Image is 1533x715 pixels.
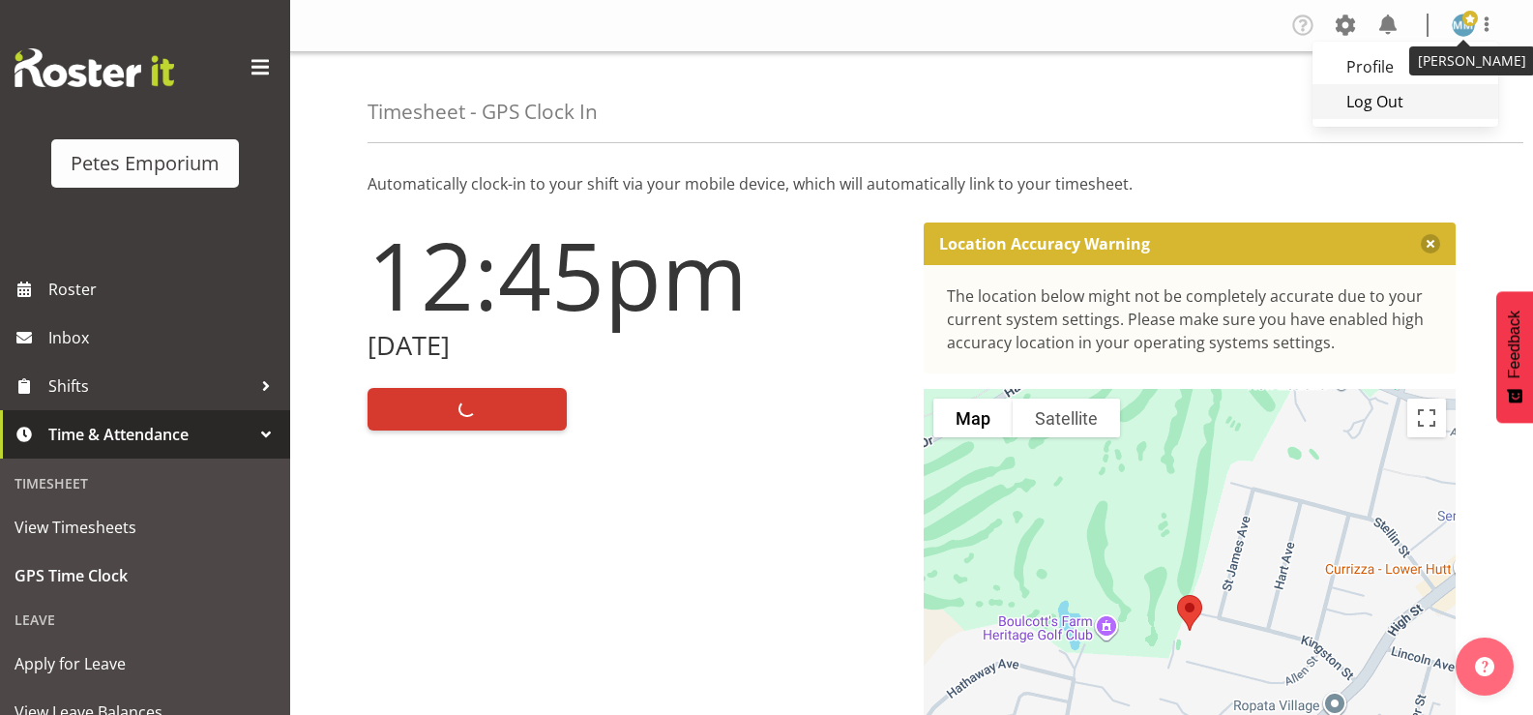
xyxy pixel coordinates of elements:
[368,331,900,361] h2: [DATE]
[368,101,598,123] h4: Timesheet - GPS Clock In
[48,323,280,352] span: Inbox
[5,551,285,600] a: GPS Time Clock
[48,372,251,401] span: Shifts
[71,149,220,178] div: Petes Emporium
[5,463,285,503] div: Timesheet
[368,223,900,327] h1: 12:45pm
[48,275,280,304] span: Roster
[48,420,251,449] span: Time & Attendance
[15,649,276,678] span: Apply for Leave
[1312,84,1498,119] a: Log Out
[939,234,1150,253] p: Location Accuracy Warning
[1421,234,1440,253] button: Close message
[933,399,1013,437] button: Show street map
[368,172,1456,195] p: Automatically clock-in to your shift via your mobile device, which will automatically link to you...
[1475,657,1494,676] img: help-xxl-2.png
[1312,49,1498,84] a: Profile
[5,503,285,551] a: View Timesheets
[5,640,285,688] a: Apply for Leave
[1506,311,1523,378] span: Feedback
[15,513,276,542] span: View Timesheets
[15,48,174,87] img: Rosterit website logo
[947,284,1433,354] div: The location below might not be completely accurate due to your current system settings. Please m...
[5,600,285,640] div: Leave
[1013,399,1120,437] button: Show satellite imagery
[1496,291,1533,423] button: Feedback - Show survey
[1452,14,1475,37] img: mandy-mosley3858.jpg
[15,561,276,590] span: GPS Time Clock
[1407,399,1446,437] button: Toggle fullscreen view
